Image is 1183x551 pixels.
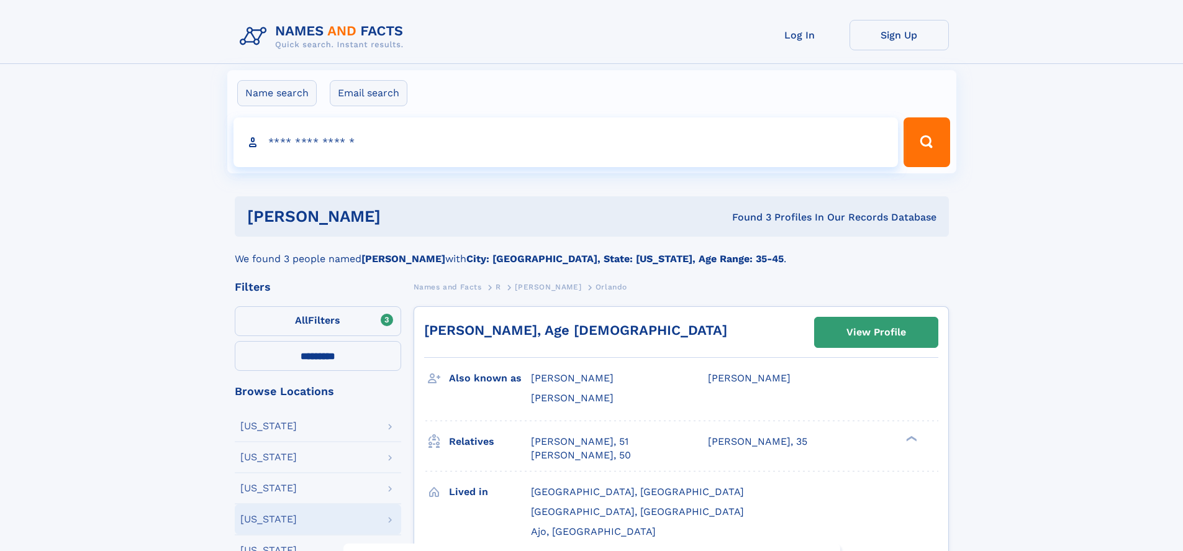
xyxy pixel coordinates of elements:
[233,117,899,167] input: search input
[815,317,938,347] a: View Profile
[904,117,950,167] button: Search Button
[235,306,401,336] label: Filters
[235,281,401,293] div: Filters
[240,514,297,524] div: [US_STATE]
[850,20,949,50] a: Sign Up
[496,279,501,294] a: R
[240,483,297,493] div: [US_STATE]
[449,431,531,452] h3: Relatives
[750,20,850,50] a: Log In
[596,283,627,291] span: Orlando
[237,80,317,106] label: Name search
[235,386,401,397] div: Browse Locations
[531,372,614,384] span: [PERSON_NAME]
[531,449,631,462] a: [PERSON_NAME], 50
[247,209,556,224] h1: [PERSON_NAME]
[414,279,482,294] a: Names and Facts
[496,283,501,291] span: R
[846,318,906,347] div: View Profile
[235,20,414,53] img: Logo Names and Facts
[556,211,936,224] div: Found 3 Profiles In Our Records Database
[531,506,744,517] span: [GEOGRAPHIC_DATA], [GEOGRAPHIC_DATA]
[295,314,308,326] span: All
[531,435,628,449] a: [PERSON_NAME], 51
[515,283,581,291] span: [PERSON_NAME]
[708,435,807,449] a: [PERSON_NAME], 35
[466,253,784,265] b: City: [GEOGRAPHIC_DATA], State: [US_STATE], Age Range: 35-45
[240,421,297,431] div: [US_STATE]
[235,237,949,266] div: We found 3 people named with .
[361,253,445,265] b: [PERSON_NAME]
[515,279,581,294] a: [PERSON_NAME]
[424,322,727,338] a: [PERSON_NAME], Age [DEMOGRAPHIC_DATA]
[903,434,918,442] div: ❯
[449,481,531,503] h3: Lived in
[531,486,744,498] span: [GEOGRAPHIC_DATA], [GEOGRAPHIC_DATA]
[330,80,407,106] label: Email search
[449,368,531,389] h3: Also known as
[708,372,791,384] span: [PERSON_NAME]
[531,526,656,537] span: Ajo, [GEOGRAPHIC_DATA]
[531,392,614,404] span: [PERSON_NAME]
[240,452,297,462] div: [US_STATE]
